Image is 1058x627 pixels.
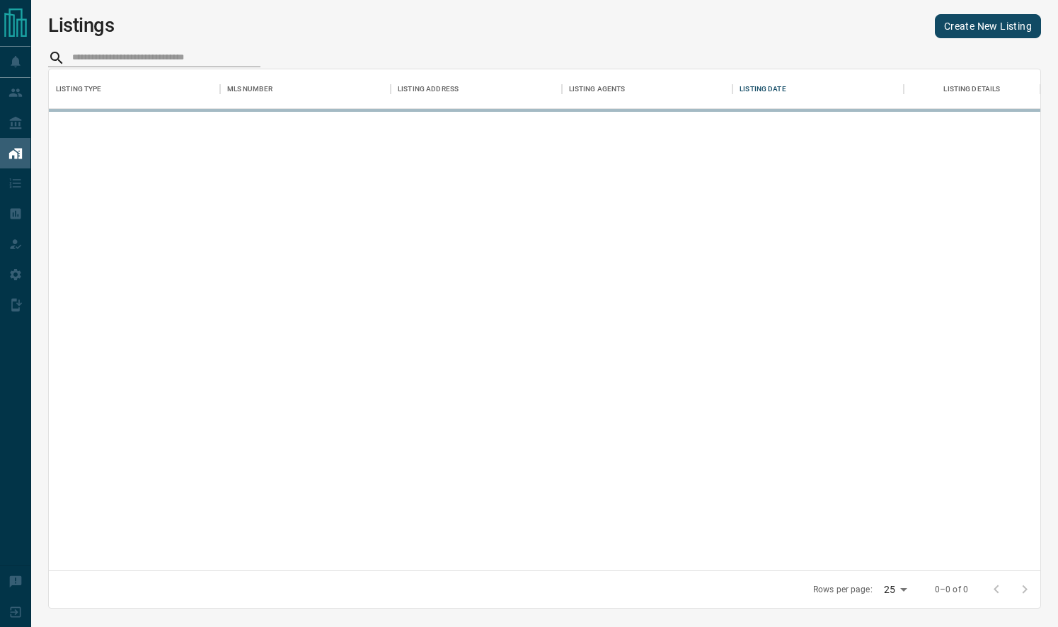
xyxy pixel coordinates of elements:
[227,69,272,109] div: MLS Number
[904,69,1040,109] div: Listing Details
[56,69,102,109] div: Listing Type
[935,14,1041,38] a: Create New Listing
[391,69,562,109] div: Listing Address
[49,69,220,109] div: Listing Type
[732,69,904,109] div: Listing Date
[935,584,968,596] p: 0–0 of 0
[562,69,733,109] div: Listing Agents
[943,69,1000,109] div: Listing Details
[569,69,626,109] div: Listing Agents
[48,14,115,37] h1: Listings
[878,580,912,600] div: 25
[220,69,391,109] div: MLS Number
[813,584,873,596] p: Rows per page:
[398,69,459,109] div: Listing Address
[740,69,786,109] div: Listing Date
